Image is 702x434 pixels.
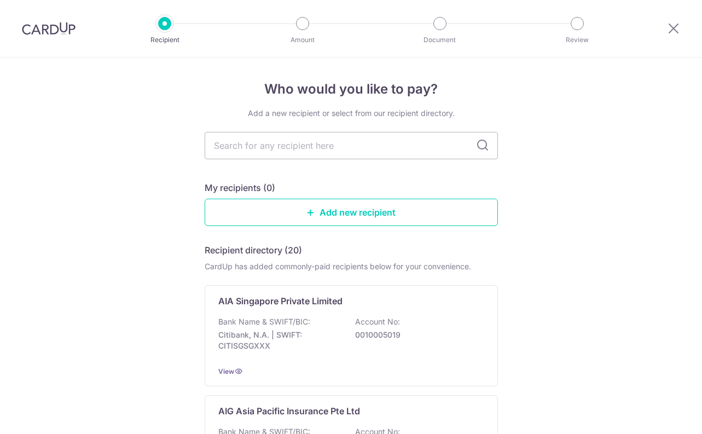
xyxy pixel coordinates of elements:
[218,367,234,375] a: View
[22,22,76,35] img: CardUp
[218,329,341,351] p: Citibank, N.A. | SWIFT: CITISGSGXXX
[218,404,360,418] p: AIG Asia Pacific Insurance Pte Ltd
[218,294,343,308] p: AIA Singapore Private Limited
[124,34,205,45] p: Recipient
[205,199,498,226] a: Add new recipient
[218,316,310,327] p: Bank Name & SWIFT/BIC:
[355,316,400,327] p: Account No:
[205,244,302,257] h5: Recipient directory (20)
[537,34,618,45] p: Review
[205,108,498,119] div: Add a new recipient or select from our recipient directory.
[205,132,498,159] input: Search for any recipient here
[205,261,498,272] div: CardUp has added commonly-paid recipients below for your convenience.
[399,34,480,45] p: Document
[205,79,498,99] h4: Who would you like to pay?
[205,181,275,194] h5: My recipients (0)
[355,329,478,340] p: 0010005019
[262,34,343,45] p: Amount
